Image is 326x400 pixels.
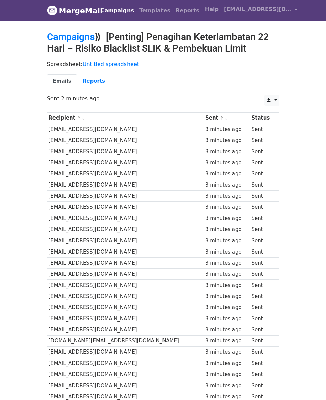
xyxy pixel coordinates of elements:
td: Sent [250,168,276,179]
div: 3 minutes ago [205,348,248,356]
td: Sent [250,302,276,313]
td: [EMAIL_ADDRESS][DOMAIN_NAME] [47,179,204,191]
td: Sent [250,146,276,157]
div: 3 minutes ago [205,293,248,300]
td: Sent [250,246,276,257]
td: [DOMAIN_NAME][EMAIL_ADDRESS][DOMAIN_NAME] [47,335,204,346]
td: Sent [250,124,276,135]
td: Sent [250,358,276,369]
div: 3 minutes ago [205,371,248,378]
td: Sent [250,191,276,202]
div: 3 minutes ago [205,181,248,189]
h2: ⟫ [Penting] Penagihan Keterlambatan 22 Hari – Risiko Blacklist SLIK & Pembekuan Limit [47,31,279,54]
td: [EMAIL_ADDRESS][DOMAIN_NAME] [47,191,204,202]
td: [EMAIL_ADDRESS][DOMAIN_NAME] [47,224,204,235]
div: 3 minutes ago [205,248,248,256]
td: [EMAIL_ADDRESS][DOMAIN_NAME] [47,269,204,280]
td: [EMAIL_ADDRESS][DOMAIN_NAME] [47,280,204,291]
td: Sent [250,324,276,335]
div: 3 minutes ago [205,226,248,233]
td: [EMAIL_ADDRESS][DOMAIN_NAME] [47,168,204,179]
a: Reports [173,4,202,18]
div: 3 minutes ago [205,270,248,278]
div: 3 minutes ago [205,337,248,345]
td: Sent [250,135,276,146]
div: 3 minutes ago [205,159,248,167]
div: 3 minutes ago [205,382,248,390]
td: Sent [250,269,276,280]
div: 3 minutes ago [205,203,248,211]
td: Sent [250,235,276,246]
div: 3 minutes ago [205,170,248,178]
a: ↓ [81,115,85,121]
a: Untitled spreadsheet [83,61,139,67]
td: Sent [250,257,276,268]
div: 3 minutes ago [205,137,248,144]
td: Sent [250,369,276,380]
p: Sent 2 minutes ago [47,95,279,102]
div: 3 minutes ago [205,126,248,133]
td: [EMAIL_ADDRESS][DOMAIN_NAME] [47,146,204,157]
img: MergeMail logo [47,5,57,15]
div: 3 minutes ago [205,304,248,311]
td: Sent [250,335,276,346]
td: [EMAIL_ADDRESS][DOMAIN_NAME] [47,291,204,302]
td: [EMAIL_ADDRESS][DOMAIN_NAME] [47,302,204,313]
th: Sent [204,112,250,124]
a: Campaigns [98,4,137,18]
td: [EMAIL_ADDRESS][DOMAIN_NAME] [47,124,204,135]
a: ↑ [77,115,81,121]
td: Sent [250,157,276,168]
span: [EMAIL_ADDRESS][DOMAIN_NAME] [224,5,291,13]
div: 3 minutes ago [205,214,248,222]
td: Sent [250,291,276,302]
td: [EMAIL_ADDRESS][DOMAIN_NAME] [47,202,204,213]
td: [EMAIL_ADDRESS][DOMAIN_NAME] [47,246,204,257]
td: [EMAIL_ADDRESS][DOMAIN_NAME] [47,313,204,324]
td: Sent [250,280,276,291]
td: [EMAIL_ADDRESS][DOMAIN_NAME] [47,369,204,380]
td: Sent [250,380,276,391]
a: Help [202,3,221,16]
a: Campaigns [47,31,95,42]
td: [EMAIL_ADDRESS][DOMAIN_NAME] [47,380,204,391]
div: 3 minutes ago [205,360,248,367]
p: Spreadsheet: [47,61,279,68]
div: 3 minutes ago [205,192,248,200]
td: [EMAIL_ADDRESS][DOMAIN_NAME] [47,346,204,358]
div: 3 minutes ago [205,237,248,245]
a: ↑ [220,115,224,121]
td: Sent [250,213,276,224]
th: Recipient [47,112,204,124]
td: Sent [250,313,276,324]
td: Sent [250,179,276,191]
a: ↓ [224,115,228,121]
td: [EMAIL_ADDRESS][DOMAIN_NAME] [47,324,204,335]
td: [EMAIL_ADDRESS][DOMAIN_NAME] [47,135,204,146]
td: [EMAIL_ADDRESS][DOMAIN_NAME] [47,213,204,224]
div: 3 minutes ago [205,281,248,289]
div: 3 minutes ago [205,315,248,323]
td: Sent [250,346,276,358]
td: [EMAIL_ADDRESS][DOMAIN_NAME] [47,157,204,168]
td: [EMAIL_ADDRESS][DOMAIN_NAME] [47,358,204,369]
th: Status [250,112,276,124]
a: Templates [137,4,173,18]
td: [EMAIL_ADDRESS][DOMAIN_NAME] [47,235,204,246]
a: [EMAIL_ADDRESS][DOMAIN_NAME] [221,3,300,19]
div: 3 minutes ago [205,259,248,267]
a: MergeMail [47,4,93,18]
div: 3 minutes ago [205,148,248,156]
td: Sent [250,224,276,235]
a: Reports [77,74,111,88]
div: 3 minutes ago [205,326,248,334]
a: Emails [47,74,77,88]
td: Sent [250,202,276,213]
td: [EMAIL_ADDRESS][DOMAIN_NAME] [47,257,204,268]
